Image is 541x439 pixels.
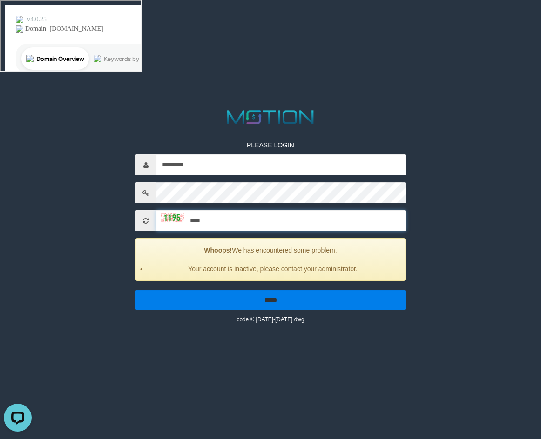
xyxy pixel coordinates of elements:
img: tab_keywords_by_traffic_grey.svg [93,54,100,61]
img: captcha [161,213,184,222]
div: Domain Overview [35,55,83,61]
img: logo_orange.svg [15,15,22,22]
div: Domain: [DOMAIN_NAME] [24,24,102,32]
img: MOTION_logo.png [223,108,318,126]
strong: Whoops! [204,246,232,254]
img: website_grey.svg [15,24,22,32]
button: Open LiveChat chat widget [4,4,32,32]
div: We has encountered some problem. [135,238,406,281]
p: PLEASE LOGIN [135,140,406,150]
div: v 4.0.25 [26,15,46,22]
img: tab_domain_overview_orange.svg [25,54,33,61]
div: Keywords by Traffic [103,55,157,61]
li: Your account is inactive, please contact your administrator. [148,264,399,273]
small: code © [DATE]-[DATE] dwg [237,316,304,323]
